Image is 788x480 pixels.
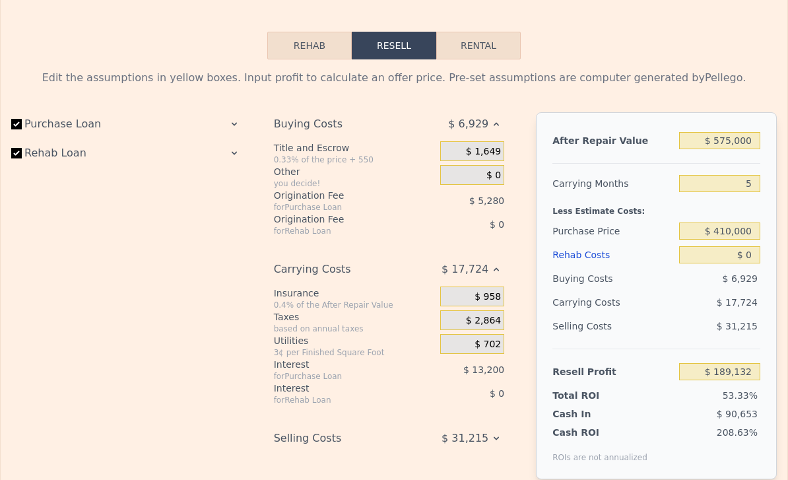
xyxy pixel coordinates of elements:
[552,389,628,402] div: Total ROI
[552,439,647,463] div: ROIs are not annualized
[274,257,409,281] div: Carrying Costs
[11,112,147,136] label: Purchase Loan
[274,165,435,178] div: Other
[274,371,409,382] div: for Purchase Loan
[717,321,758,331] span: $ 31,215
[274,324,435,334] div: based on annual taxes
[11,70,777,86] div: Edit the assumptions in yellow boxes. Input profit to calculate an offer price. Pre-set assumptio...
[552,243,674,267] div: Rehab Costs
[552,172,674,195] div: Carrying Months
[274,300,435,310] div: 0.4% of the After Repair Value
[466,146,501,158] span: $ 1,649
[274,358,409,371] div: Interest
[274,382,409,395] div: Interest
[469,195,504,206] span: $ 5,280
[11,148,22,158] input: Rehab Loan
[11,119,22,129] input: Purchase Loan
[267,32,352,59] button: Rehab
[274,347,435,358] div: 3¢ per Finished Square Foot
[274,112,409,136] div: Buying Costs
[274,427,409,450] div: Selling Costs
[717,409,758,419] span: $ 90,653
[11,141,147,165] label: Rehab Loan
[463,364,504,375] span: $ 13,200
[274,310,435,324] div: Taxes
[274,287,435,300] div: Insurance
[490,388,504,399] span: $ 0
[552,291,628,314] div: Carrying Costs
[717,297,758,308] span: $ 17,724
[274,334,435,347] div: Utilities
[274,213,409,226] div: Origination Fee
[723,390,758,401] span: 53.33%
[448,112,488,136] span: $ 6,929
[274,154,435,165] div: 0.33% of the price + 550
[352,32,436,59] button: Resell
[486,170,501,182] span: $ 0
[466,315,501,327] span: $ 2,864
[442,257,488,281] span: $ 17,724
[552,219,674,243] div: Purchase Price
[552,129,674,153] div: After Repair Value
[274,226,409,236] div: for Rehab Loan
[475,339,501,351] span: $ 702
[723,273,758,284] span: $ 6,929
[490,219,504,230] span: $ 0
[274,202,409,213] div: for Purchase Loan
[274,178,435,189] div: you decide!
[717,427,758,438] span: 208.63%
[442,427,488,450] span: $ 31,215
[552,360,674,384] div: Resell Profit
[552,195,760,219] div: Less Estimate Costs:
[552,407,628,421] div: Cash In
[274,189,409,202] div: Origination Fee
[552,267,674,291] div: Buying Costs
[274,141,435,154] div: Title and Escrow
[552,426,647,439] div: Cash ROI
[274,395,409,405] div: for Rehab Loan
[552,314,674,338] div: Selling Costs
[475,291,501,303] span: $ 958
[436,32,521,59] button: Rental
